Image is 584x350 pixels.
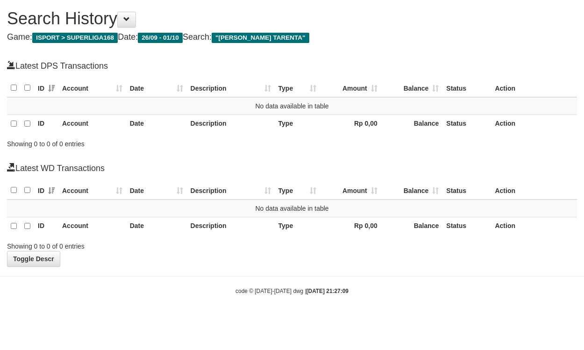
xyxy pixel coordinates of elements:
th: Amount: activate to sort column ascending [320,181,381,200]
th: Account: activate to sort column ascending [58,181,126,200]
th: Description [187,115,275,133]
th: Type: activate to sort column ascending [275,181,320,200]
th: Status [442,181,491,200]
th: Type [275,115,320,133]
th: Balance: activate to sort column ascending [381,181,443,200]
th: Status [442,79,491,97]
th: Status [442,217,491,235]
th: Action [491,115,577,133]
div: Showing 0 to 0 of 0 entries [7,238,236,251]
th: Status [442,115,491,133]
th: ID: activate to sort column ascending [34,79,58,97]
h4: Latest WD Transactions [7,163,577,173]
th: Date: activate to sort column ascending [126,79,187,97]
th: Type: activate to sort column ascending [275,79,320,97]
td: No data available in table [7,97,577,115]
small: code © [DATE]-[DATE] dwg | [235,288,349,294]
th: Balance: activate to sort column ascending [381,79,443,97]
div: Showing 0 to 0 of 0 entries [7,136,236,149]
th: Account [58,115,126,133]
td: No data available in table [7,200,577,217]
th: Date [126,217,187,235]
th: Account [58,217,126,235]
th: Date: activate to sort column ascending [126,181,187,200]
span: ISPORT > SUPERLIGA168 [32,33,118,43]
th: Balance [381,115,443,133]
th: Type [275,217,320,235]
th: Account: activate to sort column ascending [58,79,126,97]
span: 26/09 - 01/10 [138,33,183,43]
th: Date [126,115,187,133]
th: Rp 0,00 [320,115,381,133]
th: Action [491,181,577,200]
th: Rp 0,00 [320,217,381,235]
th: ID: activate to sort column ascending [34,181,58,200]
th: ID [34,217,58,235]
a: Toggle Descr [7,251,60,267]
th: Description: activate to sort column ascending [187,79,275,97]
th: Description: activate to sort column ascending [187,181,275,200]
strong: [DATE] 21:27:09 [306,288,349,294]
th: Action [491,79,577,97]
h4: Game: Date: Search: [7,33,577,42]
th: ID [34,115,58,133]
h4: Latest DPS Transactions [7,60,577,71]
th: Amount: activate to sort column ascending [320,79,381,97]
th: Balance [381,217,443,235]
th: Description [187,217,275,235]
th: Action [491,217,577,235]
h1: Search History [7,9,577,28]
span: "[PERSON_NAME] TARENTA" [212,33,309,43]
